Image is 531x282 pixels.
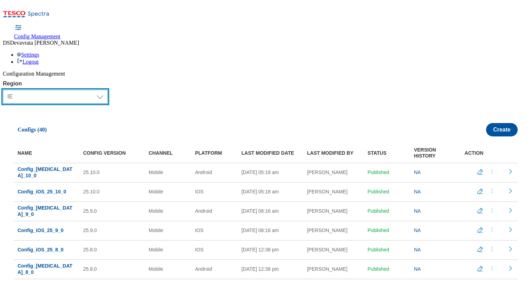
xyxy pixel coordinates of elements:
button: Edit config [474,207,489,216]
span: NA [414,227,421,233]
td: 25.9.0 [79,221,145,240]
td: [DATE] 05:18 am [237,182,303,201]
td: [DATE] 08:16 am [237,221,303,240]
th: NAME [13,143,79,163]
svg: Edit config [477,226,484,233]
th: PLATFORM [191,143,237,163]
td: Android [191,201,237,221]
td: Mobile [144,221,191,240]
button: Edit config [474,187,489,196]
td: IOS [191,221,237,240]
svg: Edit config [477,207,484,214]
td: IOS [191,240,237,259]
span: NA [414,189,421,194]
span: Published [368,189,389,194]
label: Region [3,81,108,87]
span: Config_[MEDICAL_DATA]_8_0 [18,263,72,275]
a: Config Management [14,25,60,40]
label: Configs (40) [13,127,47,133]
td: IOS [191,182,237,201]
span: Published [368,266,389,272]
svg: Edit config [477,188,484,195]
span: NA [414,247,421,252]
span: Published [368,227,389,233]
td: 25.9.0 [79,201,145,221]
svg: menus [489,168,496,175]
span: DS [3,40,10,46]
svg: Readonly config [507,265,514,272]
span: Config_iOS_25_10_0 [18,189,66,194]
td: Mobile [144,259,191,279]
span: Config Management [14,33,60,39]
td: [DATE] 12:38 pm [237,240,303,259]
th: CHANNEL [144,143,191,163]
span: Published [368,169,389,175]
td: Mobile [144,163,191,182]
button: Create [486,123,518,136]
td: Mobile [144,182,191,201]
td: [PERSON_NAME] [303,221,363,240]
td: Mobile [144,240,191,259]
svg: menus [489,226,496,233]
span: NA [414,208,421,214]
svg: Readonly config [507,207,514,214]
svg: Readonly config [507,168,514,175]
svg: Readonly config [507,187,514,194]
th: CONFIG VERSION [79,143,145,163]
td: 25.10.0 [79,182,145,201]
td: [PERSON_NAME] [303,259,363,279]
svg: Edit config [477,246,484,253]
button: Edit config [474,226,489,235]
th: LAST MODIFIED BY [303,143,363,163]
td: [PERSON_NAME] [303,240,363,259]
a: Settings [17,52,39,58]
td: [PERSON_NAME] [303,201,363,221]
th: LAST MODIFIED DATE [237,143,303,163]
td: [DATE] 05:18 am [237,163,303,182]
td: [DATE] 08:16 am [237,201,303,221]
span: Config_[MEDICAL_DATA]_10_0 [18,166,72,178]
span: NA [414,266,421,272]
td: [PERSON_NAME] [303,182,363,201]
td: Android [191,163,237,182]
div: Configuration Management [3,71,528,77]
svg: menus [489,265,496,272]
span: NA [414,169,421,175]
span: Published [368,208,389,214]
td: [PERSON_NAME] [303,163,363,182]
button: Edit config [474,265,489,274]
svg: Readonly config [507,245,514,252]
svg: menus [489,245,496,252]
svg: Readonly config [507,226,514,233]
td: 25.8.0 [79,259,145,279]
span: Devavrata [PERSON_NAME] [10,40,79,46]
th: STATUS [363,143,410,163]
button: Edit config [474,245,489,254]
svg: Edit config [477,265,484,272]
td: Android [191,259,237,279]
svg: Edit config [477,168,484,175]
td: [DATE] 12:38 pm [237,259,303,279]
td: Mobile [144,201,191,221]
svg: menus [489,207,496,214]
th: VERSION HISTORY [410,143,456,163]
span: Config_[MEDICAL_DATA]_9_0 [18,205,72,217]
td: 25.10.0 [79,163,145,182]
td: 25.8.0 [79,240,145,259]
th: ACTION [456,143,503,163]
svg: menus [489,187,496,194]
span: Config_iOS_25_8_0 [18,247,64,252]
a: Logout [17,59,39,65]
span: Published [368,247,389,252]
span: Config_iOS_25_9_0 [18,227,64,233]
button: Edit config [474,168,489,177]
